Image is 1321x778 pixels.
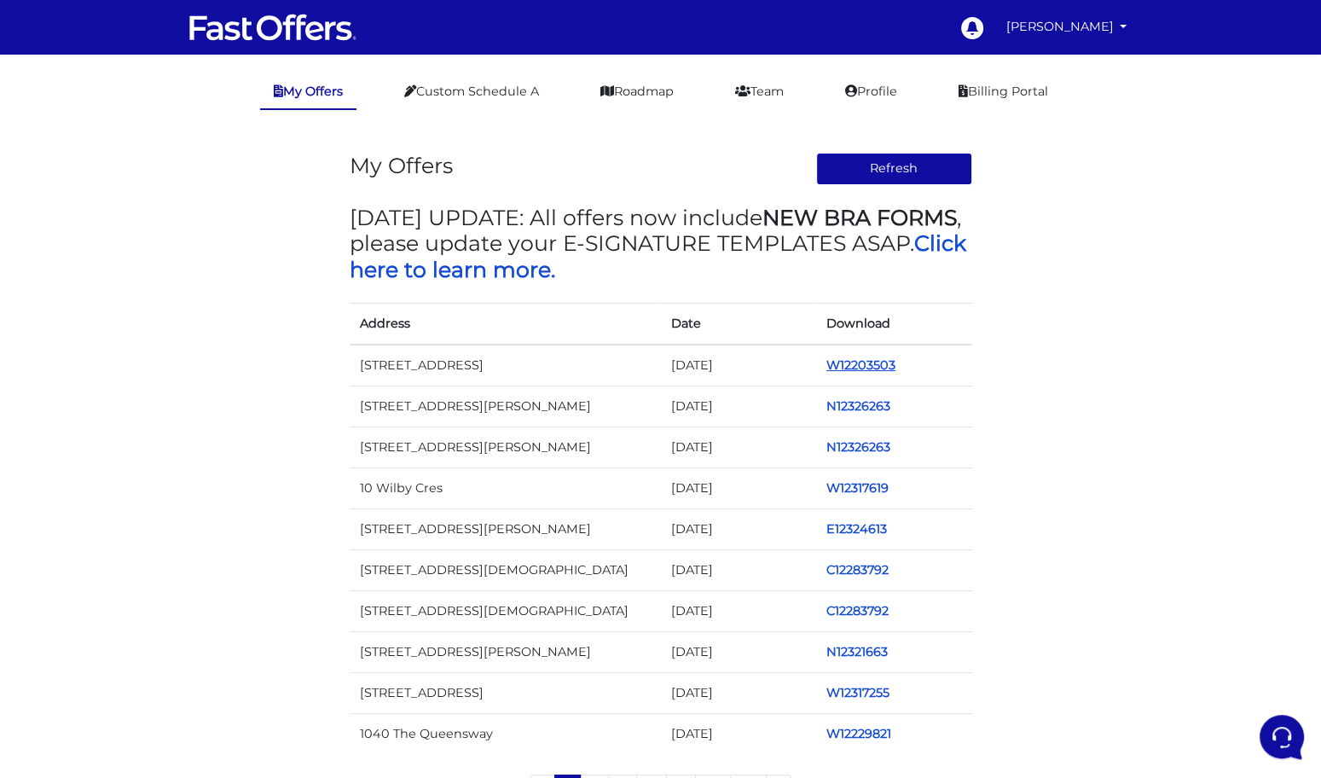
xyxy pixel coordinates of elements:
[661,467,817,508] td: [DATE]
[20,116,321,167] a: AuraYou:I know I can change it on PDF I just want it to always be like this since I have to chang...
[27,308,116,322] span: Find an Answer
[51,572,80,587] p: Home
[661,550,817,591] td: [DATE]
[721,75,797,108] a: Team
[661,386,817,427] td: [DATE]
[661,673,817,714] td: [DATE]
[350,386,661,427] td: [STREET_ADDRESS][PERSON_NAME]
[350,303,661,345] th: Address
[661,303,817,345] th: Date
[350,714,661,755] td: 1040 The Queensway
[27,190,61,224] img: dark
[816,303,972,345] th: Download
[14,14,287,68] h2: Hello [PERSON_NAME] 👋
[661,508,817,549] td: [DATE]
[273,189,314,204] p: 7mo ago
[72,189,263,206] span: Fast Offers Support
[72,209,263,226] p: You: I just want that on 1 page, and when I do fast offers to only have it on Schedule A page 1. ...
[826,521,887,537] a: E12324613
[123,250,239,264] span: Start a Conversation
[350,550,661,591] td: [STREET_ADDRESS][DEMOGRAPHIC_DATA]
[762,205,957,230] strong: NEW BRA FORMS
[826,603,889,618] a: C12283792
[14,548,119,587] button: Home
[661,714,817,755] td: [DATE]
[350,673,661,714] td: [STREET_ADDRESS]
[826,398,890,414] a: N12326263
[945,75,1062,108] a: Billing Portal
[826,726,891,741] a: W12229821
[27,96,138,109] span: Your Conversations
[831,75,911,108] a: Profile
[661,591,817,632] td: [DATE]
[72,143,261,160] p: You: I know I can change it on PDF I just want it to always be like this since I have to change e...
[826,562,889,578] a: C12283792
[826,357,895,373] a: W12203503
[38,345,279,362] input: Search for an Article...
[350,508,661,549] td: [STREET_ADDRESS][PERSON_NAME]
[260,75,356,110] a: My Offers
[1256,711,1307,763] iframe: Customerly Messenger Launcher
[999,10,1134,44] a: [PERSON_NAME]
[271,123,314,138] p: 4mo ago
[661,632,817,673] td: [DATE]
[72,123,261,140] span: Aura
[264,572,287,587] p: Help
[350,632,661,673] td: [STREET_ADDRESS][PERSON_NAME]
[350,153,453,178] h3: My Offers
[587,75,687,108] a: Roadmap
[27,240,314,274] button: Start a Conversation
[350,427,661,467] td: [STREET_ADDRESS][PERSON_NAME]
[223,548,327,587] button: Help
[350,591,661,632] td: [STREET_ADDRESS][DEMOGRAPHIC_DATA]
[816,153,972,185] button: Refresh
[826,480,889,496] a: W12317619
[119,548,223,587] button: Messages
[275,96,314,109] a: See all
[350,467,661,508] td: 10 Wilby Cres
[27,125,61,159] img: dark
[826,685,889,700] a: W12317255
[661,345,817,386] td: [DATE]
[350,205,972,282] h3: [DATE] UPDATE: All offers now include , please update your E-SIGNATURE TEMPLATES ASAP.
[391,75,553,108] a: Custom Schedule A
[20,182,321,233] a: Fast Offers SupportYou:I just want that on 1 page, and when I do fast offers to only have it on S...
[212,308,314,322] a: Open Help Center
[826,644,888,659] a: N12321663
[350,230,966,282] a: Click here to learn more.
[661,427,817,467] td: [DATE]
[350,345,661,386] td: [STREET_ADDRESS]
[147,572,195,587] p: Messages
[826,439,890,455] a: N12326263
